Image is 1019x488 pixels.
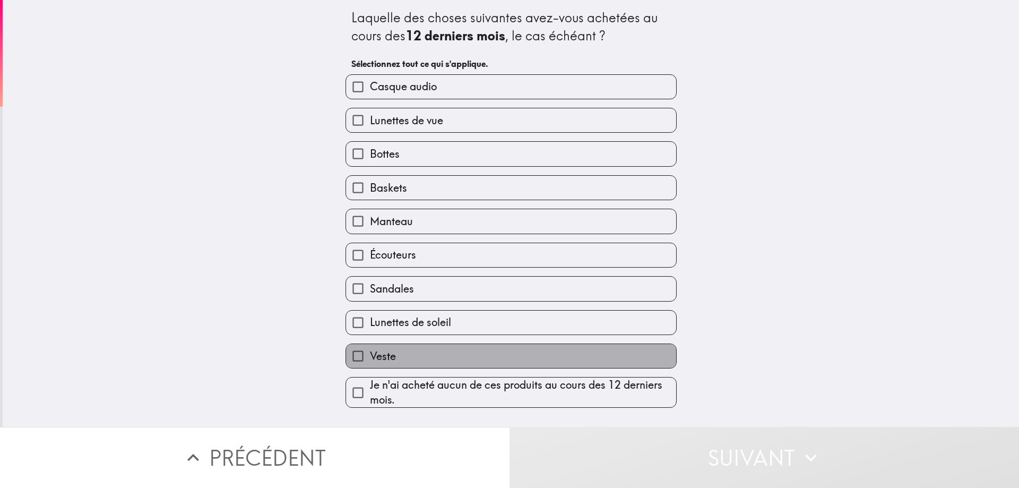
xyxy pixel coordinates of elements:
h6: Sélectionnez tout ce qui s'applique. [351,58,671,70]
span: Écouteurs [370,247,416,262]
button: Écouteurs [346,243,676,267]
span: Veste [370,349,396,364]
span: Baskets [370,181,407,195]
span: Lunettes de soleil [370,315,451,330]
span: Je n'ai acheté aucun de ces produits au cours des 12 derniers mois. [370,378,676,407]
span: Manteau [370,214,413,229]
button: Manteau [346,209,676,233]
b: 12 derniers mois [405,28,505,44]
span: Casque audio [370,79,437,94]
button: Lunettes de vue [346,108,676,132]
button: Baskets [346,176,676,200]
button: Casque audio [346,75,676,99]
button: Sandales [346,277,676,301]
button: Lunettes de soleil [346,311,676,335]
button: Veste [346,344,676,368]
button: Je n'ai acheté aucun de ces produits au cours des 12 derniers mois. [346,378,676,407]
span: Bottes [370,147,400,161]
span: Sandales [370,281,414,296]
button: Bottes [346,142,676,166]
span: Lunettes de vue [370,113,443,128]
div: Laquelle des choses suivantes avez-vous achetées au cours des , le cas échéant ? [351,9,671,45]
button: Suivant [509,427,1019,488]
